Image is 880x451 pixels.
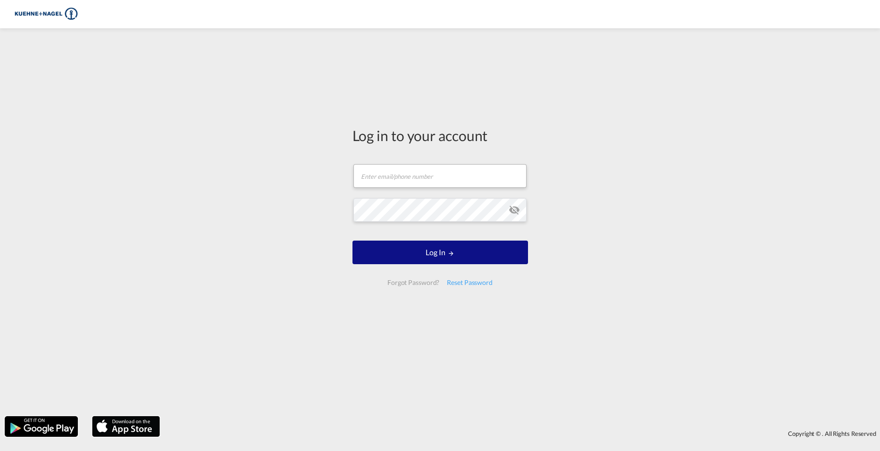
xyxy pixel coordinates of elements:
img: apple.png [91,415,161,438]
div: Copyright © . All Rights Reserved [165,426,880,442]
button: LOGIN [352,241,528,264]
div: Log in to your account [352,125,528,145]
img: 36441310f41511efafde313da40ec4a4.png [14,4,78,25]
img: google.png [4,415,79,438]
md-icon: icon-eye-off [509,204,520,216]
input: Enter email/phone number [353,164,527,188]
div: Reset Password [443,274,496,291]
div: Forgot Password? [384,274,443,291]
